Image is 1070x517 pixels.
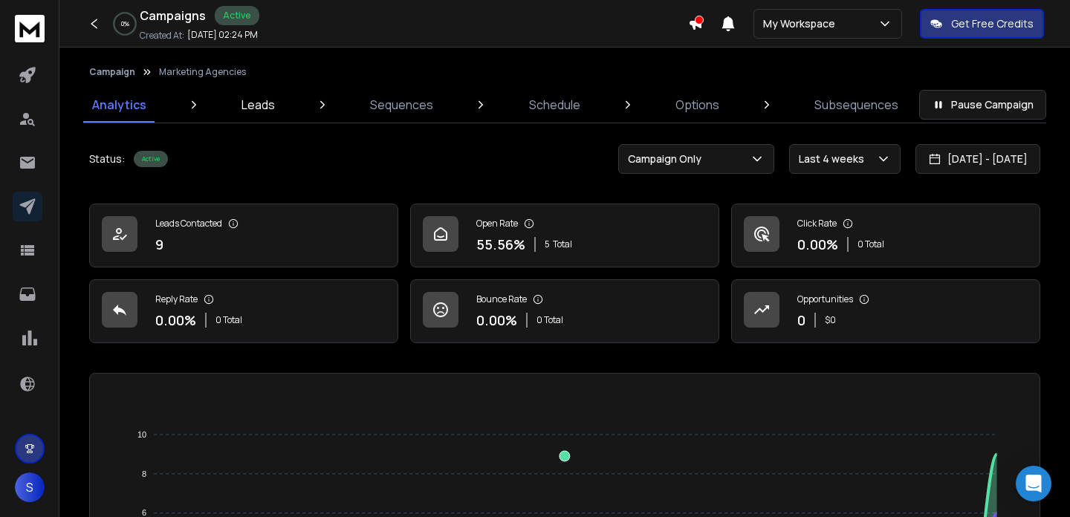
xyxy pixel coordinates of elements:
p: 0 Total [215,314,242,326]
span: 5 [545,238,550,250]
p: 55.56 % [476,234,525,255]
div: Active [215,6,259,25]
p: Campaign Only [628,152,707,166]
a: Bounce Rate0.00%0 Total [410,279,719,343]
tspan: 6 [142,508,146,517]
p: Sequences [370,96,433,114]
button: Pause Campaign [919,90,1046,120]
h1: Campaigns [140,7,206,25]
a: Analytics [83,87,155,123]
div: Open Intercom Messenger [1016,466,1051,501]
p: 0 [797,310,805,331]
p: Last 4 weeks [799,152,870,166]
p: Leads [241,96,275,114]
p: 0.00 % [155,310,196,331]
a: Open Rate55.56%5Total [410,204,719,267]
p: $ 0 [825,314,836,326]
p: My Workspace [763,16,841,31]
p: Leads Contacted [155,218,222,230]
span: Total [553,238,572,250]
p: Status: [89,152,125,166]
p: 0 Total [536,314,563,326]
p: Get Free Credits [951,16,1034,31]
a: Options [667,87,728,123]
p: 0 Total [857,238,884,250]
p: 9 [155,234,163,255]
button: Campaign [89,66,135,78]
p: 0 % [121,19,129,28]
p: Marketing Agencies [159,66,246,78]
a: Schedule [520,87,589,123]
a: Leads [233,87,284,123]
p: Bounce Rate [476,293,527,305]
a: Opportunities0$0 [731,279,1040,343]
p: Options [675,96,719,114]
p: 0.00 % [797,234,838,255]
button: S [15,472,45,502]
a: Sequences [361,87,442,123]
p: Click Rate [797,218,837,230]
p: Opportunities [797,293,853,305]
p: Open Rate [476,218,518,230]
img: logo [15,15,45,42]
div: Active [134,151,168,167]
tspan: 10 [137,430,146,439]
a: Click Rate0.00%0 Total [731,204,1040,267]
p: Subsequences [814,96,898,114]
a: Leads Contacted9 [89,204,398,267]
p: Analytics [92,96,146,114]
p: [DATE] 02:24 PM [187,29,258,41]
tspan: 8 [142,469,146,478]
p: Reply Rate [155,293,198,305]
button: [DATE] - [DATE] [915,144,1040,174]
button: Get Free Credits [920,9,1044,39]
p: Created At: [140,30,184,42]
a: Reply Rate0.00%0 Total [89,279,398,343]
a: Subsequences [805,87,907,123]
p: 0.00 % [476,310,517,331]
p: Schedule [529,96,580,114]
